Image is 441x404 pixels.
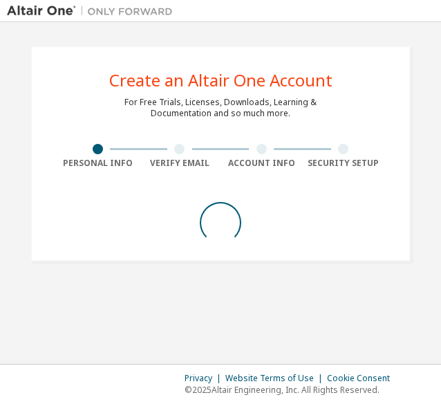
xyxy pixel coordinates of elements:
div: For Free Trials, Licenses, Downloads, Learning & Documentation and so much more. [124,97,317,119]
div: Cookie Consent [327,373,398,384]
div: Security Setup [303,158,385,169]
div: Website Terms of Use [225,373,327,384]
div: Personal Info [57,158,139,169]
p: © 2025 Altair Engineering, Inc. All Rights Reserved. [185,384,398,396]
div: Verify Email [139,158,221,169]
div: Account Info [220,158,303,169]
div: Create an Altair One Account [109,72,332,89]
div: Privacy [185,373,225,384]
img: Altair One [7,4,180,18]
